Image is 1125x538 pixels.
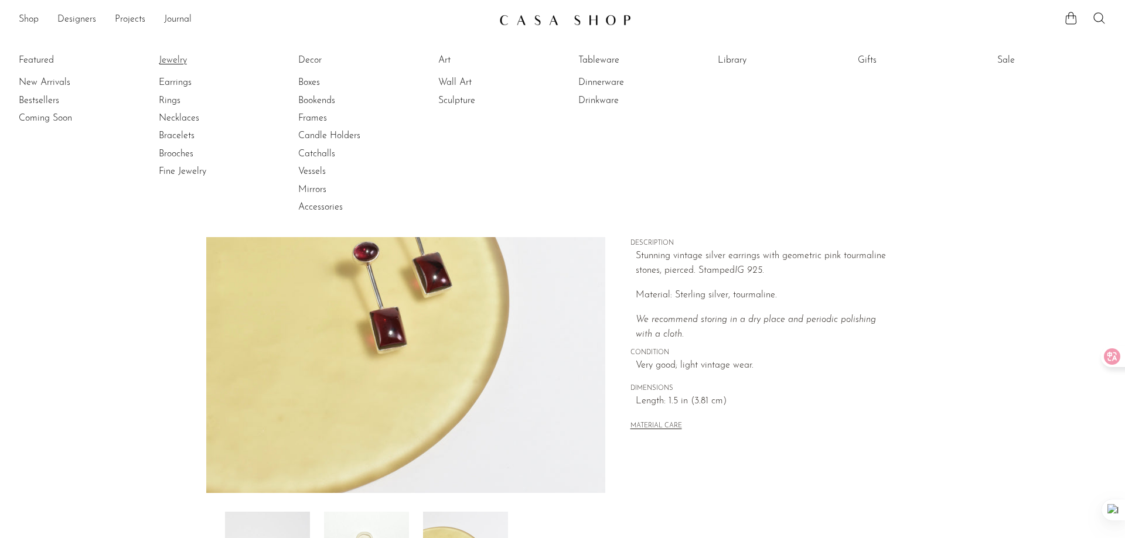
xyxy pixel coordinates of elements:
[298,52,386,217] ul: Decor
[438,54,526,67] a: Art
[298,112,386,125] a: Frames
[298,183,386,196] a: Mirrors
[19,10,490,30] nav: Desktop navigation
[997,52,1085,74] ul: Sale
[718,52,806,74] ul: Library
[19,94,107,107] a: Bestsellers
[164,12,192,28] a: Journal
[298,148,386,160] a: Catchalls
[298,165,386,178] a: Vessels
[636,249,894,279] p: Stunning vintage silver earrings with geometric pink tourmaline stones, pierced. Stamped
[159,94,247,107] a: Rings
[159,148,247,160] a: Brooches
[636,394,894,409] span: Length: 1.5 in (3.81 cm)
[438,76,526,89] a: Wall Art
[206,54,605,493] img: Silver Tourmaline Earrings
[19,74,107,127] ul: Featured
[630,422,682,431] button: MATERIAL CARE
[19,12,39,28] a: Shop
[115,12,145,28] a: Projects
[159,54,247,67] a: Jewelry
[858,54,946,67] a: Gifts
[997,54,1085,67] a: Sale
[630,383,894,394] span: DIMENSIONS
[578,54,666,67] a: Tableware
[19,10,490,30] ul: NEW HEADER MENU
[630,348,894,358] span: CONDITION
[19,76,107,89] a: New Arrivals
[578,76,666,89] a: Dinnerware
[578,52,666,109] ul: Tableware
[159,112,247,125] a: Necklaces
[858,52,946,74] ul: Gifts
[298,54,386,67] a: Decor
[578,94,666,107] a: Drinkware
[298,129,386,142] a: Candle Holders
[298,201,386,214] a: Accessories
[636,315,876,340] i: We recommend storing in a dry place and periodic polishing with a cloth.
[159,52,247,181] ul: Jewelry
[159,129,247,142] a: Bracelets
[57,12,96,28] a: Designers
[735,266,764,275] em: IG 925.
[159,76,247,89] a: Earrings
[636,358,894,373] span: Very good; light vintage wear.
[19,112,107,125] a: Coming Soon
[636,288,894,303] p: Material: Sterling silver, tourmaline.
[630,238,894,249] span: DESCRIPTION
[159,165,247,178] a: Fine Jewelry
[298,76,386,89] a: Boxes
[438,94,526,107] a: Sculpture
[298,94,386,107] a: Bookends
[718,54,806,67] a: Library
[438,52,526,109] ul: Art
